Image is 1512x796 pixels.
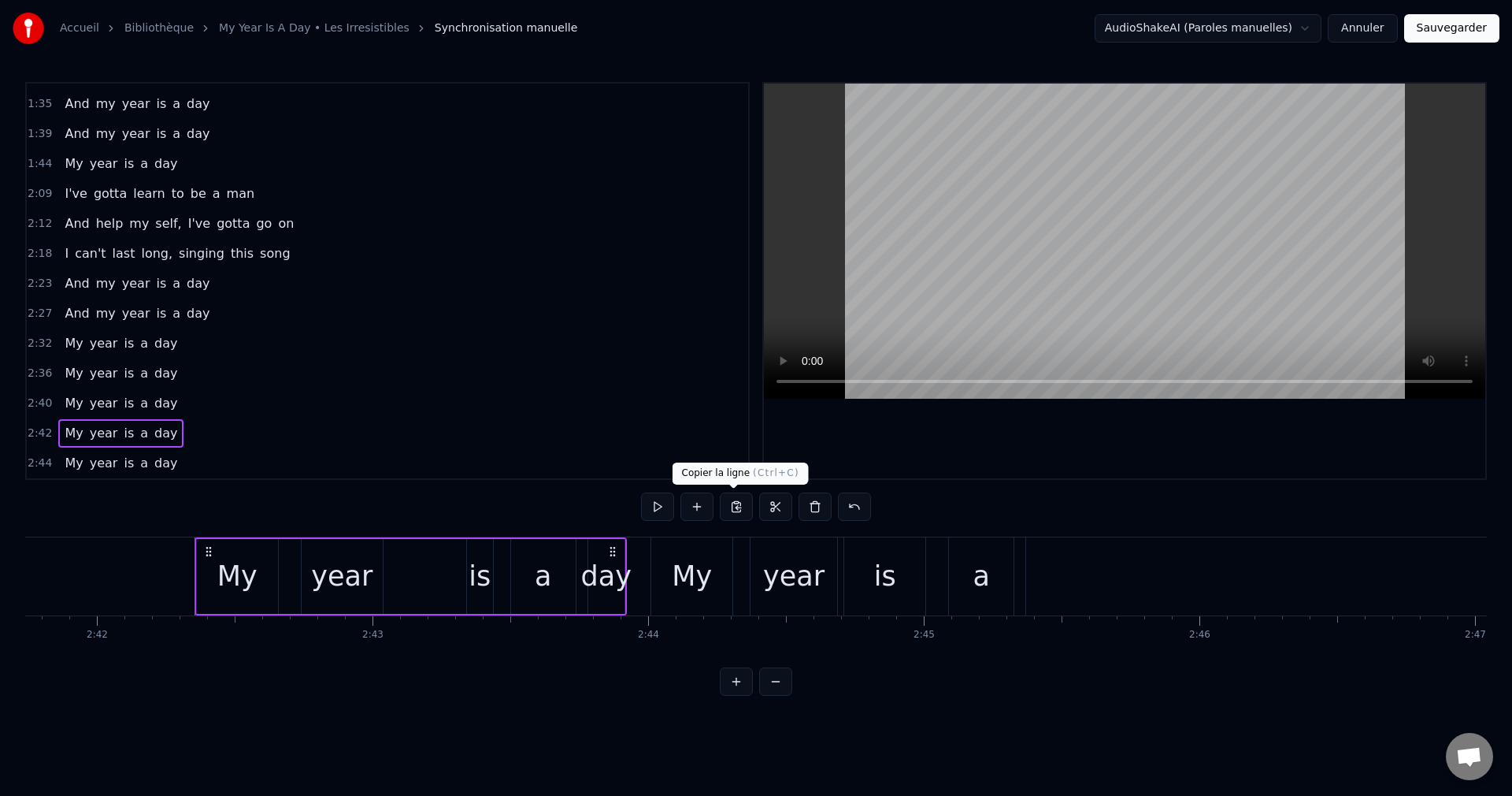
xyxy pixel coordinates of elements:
[60,20,99,36] a: Accueil
[362,629,384,642] div: 2:43
[73,244,107,262] span: can't
[28,186,52,202] span: 2:09
[122,454,135,472] span: is
[88,394,120,412] span: year
[28,246,52,262] span: 2:18
[913,629,935,642] div: 2:45
[122,154,135,173] span: is
[211,184,222,203] span: a
[28,156,52,172] span: 1:44
[63,125,91,143] span: And
[874,556,896,597] div: is
[28,336,52,352] span: 2:32
[63,334,84,352] span: My
[215,214,251,232] span: gotta
[217,556,258,597] div: My
[94,125,117,143] span: my
[187,214,212,232] span: I've
[63,454,84,472] span: My
[753,467,799,478] span: ( Ctrl+C )
[63,274,91,292] span: And
[153,334,179,352] span: day
[63,424,84,442] span: My
[94,95,117,113] span: my
[94,274,117,292] span: my
[139,244,174,262] span: long,
[63,184,88,203] span: I've
[435,20,578,36] span: Synchronisation manuelle
[87,629,108,642] div: 2:42
[1328,14,1397,43] button: Annuler
[673,463,809,485] div: Copier la ligne
[672,556,712,597] div: My
[153,424,179,442] span: day
[139,454,150,472] span: a
[63,394,84,412] span: My
[94,214,125,232] span: help
[28,396,52,411] span: 2:40
[185,274,211,292] span: day
[1189,629,1210,642] div: 2:46
[122,394,135,412] span: is
[171,95,182,113] span: a
[973,556,989,597] div: a
[139,394,150,412] span: a
[185,304,211,322] span: day
[122,364,135,382] span: is
[120,304,152,322] span: year
[28,216,52,232] span: 2:12
[153,154,179,173] span: day
[28,456,52,471] span: 2:44
[153,394,179,412] span: day
[88,364,120,382] span: year
[122,424,135,442] span: is
[28,96,52,112] span: 1:35
[763,556,825,597] div: year
[139,364,150,382] span: a
[63,154,84,173] span: My
[535,556,551,597] div: a
[171,304,182,322] span: a
[171,274,182,292] span: a
[122,334,135,352] span: is
[60,20,577,36] nav: breadcrumb
[88,454,120,472] span: year
[132,184,167,203] span: learn
[120,95,152,113] span: year
[153,454,179,472] span: day
[154,214,183,232] span: self,
[28,126,52,142] span: 1:39
[28,276,52,292] span: 2:23
[219,20,409,36] a: My Year Is A Day • Les Irresistibles
[28,366,52,381] span: 2:36
[276,214,295,232] span: on
[28,306,52,322] span: 2:27
[63,244,70,262] span: I
[88,334,120,352] span: year
[258,244,291,262] span: song
[153,364,179,382] span: day
[63,304,91,322] span: And
[311,556,372,597] div: year
[185,125,211,143] span: day
[154,125,168,143] span: is
[1465,629,1486,642] div: 2:47
[177,244,226,262] span: singing
[94,304,117,322] span: my
[1446,733,1493,780] a: Ouvrir le chat
[139,424,150,442] span: a
[1404,14,1499,43] button: Sauvegarder
[469,556,491,597] div: is
[88,424,120,442] span: year
[139,334,150,352] span: a
[92,184,128,203] span: gotta
[63,95,91,113] span: And
[185,95,211,113] span: day
[88,154,120,173] span: year
[128,214,150,232] span: my
[120,125,152,143] span: year
[581,556,632,597] div: day
[154,304,168,322] span: is
[63,214,91,232] span: And
[171,125,182,143] span: a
